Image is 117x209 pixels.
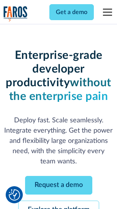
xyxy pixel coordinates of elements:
[98,3,114,21] div: menu
[49,4,94,20] a: Get a demo
[9,189,20,201] button: Cookie Settings
[25,176,92,195] a: Request a demo
[9,189,20,201] img: Revisit consent button
[6,50,102,89] strong: Enterprise-grade developer productivity
[3,116,114,167] p: Deploy fast. Scale seamlessly. Integrate everything. Get the power and flexibility large organiza...
[3,6,28,22] img: Logo of the analytics and reporting company Faros.
[3,6,28,22] a: home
